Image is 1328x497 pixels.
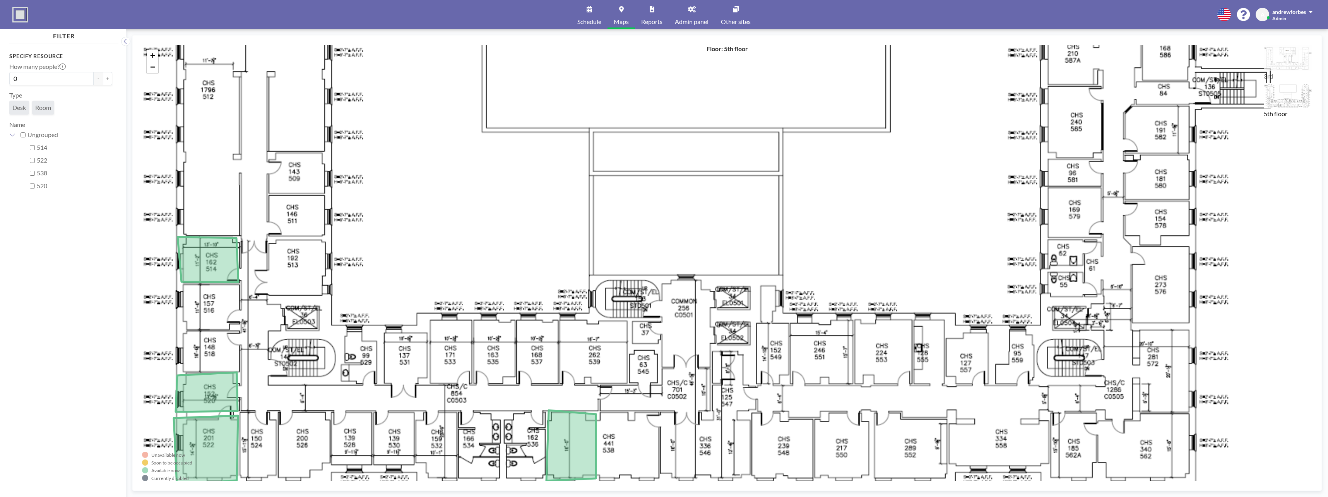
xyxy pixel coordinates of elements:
img: 04c681277c74135787b27390c34cc49a.png [1264,83,1312,108]
label: 522 [37,156,112,164]
h4: Floor: 5th floor [707,45,748,53]
a: Zoom out [147,61,158,73]
span: − [150,62,155,72]
label: 538 [37,169,112,177]
span: Admin panel [675,19,708,25]
h4: FILTER [9,29,118,40]
img: 8dcfab3cb6d0600a4a7e1eed173ad5c4.png [1264,45,1312,71]
span: Admin [1272,15,1286,21]
div: Available now [151,468,180,473]
span: Maps [614,19,629,25]
label: Name [9,121,25,128]
a: Zoom in [147,50,158,61]
span: + [150,50,155,60]
label: 514 [37,144,112,151]
label: 5th floor [1264,110,1287,117]
label: How many people? [9,63,66,70]
div: Soon to be occupied [151,460,192,466]
button: + [103,72,112,85]
span: Other sites [721,19,751,25]
span: Desk [12,104,26,111]
span: andrewforbes [1272,9,1306,15]
span: A [1261,11,1265,18]
span: Reports [641,19,662,25]
label: 520 [37,182,112,190]
label: 3rd [1264,72,1273,80]
label: Ungrouped [27,131,112,139]
button: - [94,72,103,85]
div: Unavailable now [151,452,185,458]
span: Schedule [577,19,601,25]
h3: Specify resource [9,53,112,60]
img: organization-logo [12,7,28,22]
label: Type [9,91,22,99]
span: Room [35,104,51,111]
div: Currently disabled [151,475,189,481]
